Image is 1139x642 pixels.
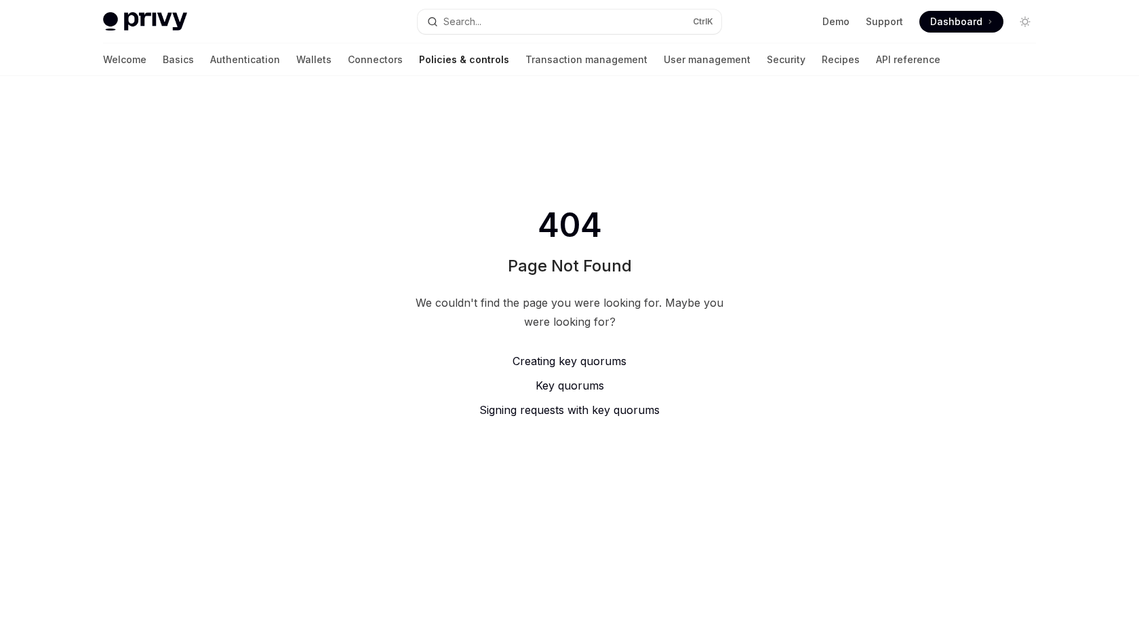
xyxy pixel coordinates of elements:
span: Key quorums [536,379,604,392]
a: Key quorums [409,377,730,394]
div: We couldn't find the page you were looking for. Maybe you were looking for? [409,293,730,331]
a: Basics [163,43,194,76]
a: Dashboard [919,11,1003,33]
a: Recipes [822,43,860,76]
a: Wallets [296,43,332,76]
a: Creating key quorums [409,353,730,369]
span: Creating key quorums [513,354,626,368]
a: Connectors [348,43,403,76]
span: Ctrl K [693,16,713,27]
a: User management [664,43,751,76]
img: light logo [103,12,187,31]
span: 404 [535,206,605,244]
span: Signing requests with key quorums [479,403,660,417]
a: Security [767,43,805,76]
a: Authentication [210,43,280,76]
a: Policies & controls [419,43,509,76]
a: Transaction management [525,43,647,76]
a: Demo [822,15,850,29]
button: Open search [418,10,721,34]
a: Welcome [103,43,146,76]
div: Search... [443,14,481,30]
a: API reference [876,43,940,76]
a: Signing requests with key quorums [409,402,730,418]
a: Support [866,15,903,29]
span: Dashboard [930,15,982,29]
button: Toggle dark mode [1014,11,1036,33]
h1: Page Not Found [508,255,632,277]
